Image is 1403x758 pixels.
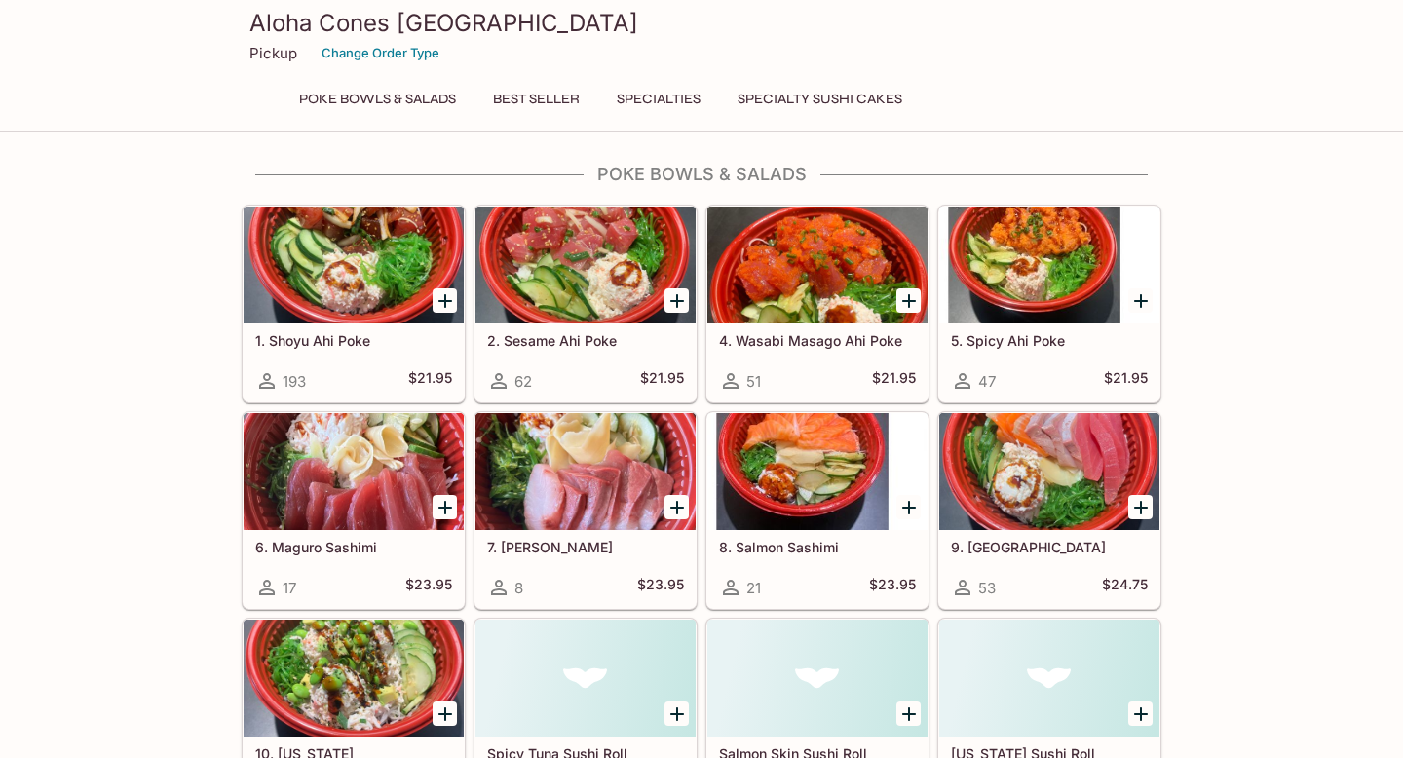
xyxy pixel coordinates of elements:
[706,412,929,609] a: 8. Salmon Sashimi21$23.95
[637,576,684,599] h5: $23.95
[514,579,523,597] span: 8
[242,164,1161,185] h4: Poke Bowls & Salads
[1128,495,1153,519] button: Add 9. Charashi
[514,372,532,391] span: 62
[487,539,684,555] h5: 7. [PERSON_NAME]
[244,413,464,530] div: 6. Maguro Sashimi
[255,539,452,555] h5: 6. Maguro Sashimi
[872,369,916,393] h5: $21.95
[1104,369,1148,393] h5: $21.95
[244,620,464,737] div: 10. California
[433,288,457,313] button: Add 1. Shoyu Ahi Poke
[939,207,1159,323] div: 5. Spicy Ahi Poke
[433,495,457,519] button: Add 6. Maguro Sashimi
[482,86,590,113] button: Best Seller
[244,207,464,323] div: 1. Shoyu Ahi Poke
[1128,701,1153,726] button: Add California Sushi Roll
[706,206,929,402] a: 4. Wasabi Masago Ahi Poke51$21.95
[939,413,1159,530] div: 9. Charashi
[606,86,711,113] button: Specialties
[405,576,452,599] h5: $23.95
[664,701,689,726] button: Add Spicy Tuna Sushi Roll
[408,369,452,393] h5: $21.95
[475,620,696,737] div: Spicy Tuna Sushi Roll
[707,620,928,737] div: Salmon Skin Sushi Roll
[938,206,1160,402] a: 5. Spicy Ahi Poke47$21.95
[313,38,448,68] button: Change Order Type
[1102,576,1148,599] h5: $24.75
[664,288,689,313] button: Add 2. Sesame Ahi Poke
[719,539,916,555] h5: 8. Salmon Sashimi
[249,44,297,62] p: Pickup
[707,207,928,323] div: 4. Wasabi Masago Ahi Poke
[249,8,1154,38] h3: Aloha Cones [GEOGRAPHIC_DATA]
[951,332,1148,349] h5: 5. Spicy Ahi Poke
[896,701,921,726] button: Add Salmon Skin Sushi Roll
[283,579,296,597] span: 17
[978,579,996,597] span: 53
[640,369,684,393] h5: $21.95
[474,206,697,402] a: 2. Sesame Ahi Poke62$21.95
[978,372,996,391] span: 47
[255,332,452,349] h5: 1. Shoyu Ahi Poke
[487,332,684,349] h5: 2. Sesame Ahi Poke
[939,620,1159,737] div: California Sushi Roll
[664,495,689,519] button: Add 7. Hamachi Sashimi
[433,701,457,726] button: Add 10. California
[719,332,916,349] h5: 4. Wasabi Masago Ahi Poke
[746,579,761,597] span: 21
[475,207,696,323] div: 2. Sesame Ahi Poke
[243,206,465,402] a: 1. Shoyu Ahi Poke193$21.95
[951,539,1148,555] h5: 9. [GEOGRAPHIC_DATA]
[707,413,928,530] div: 8. Salmon Sashimi
[938,412,1160,609] a: 9. [GEOGRAPHIC_DATA]53$24.75
[288,86,467,113] button: Poke Bowls & Salads
[475,413,696,530] div: 7. Hamachi Sashimi
[746,372,761,391] span: 51
[896,288,921,313] button: Add 4. Wasabi Masago Ahi Poke
[1128,288,1153,313] button: Add 5. Spicy Ahi Poke
[474,412,697,609] a: 7. [PERSON_NAME]8$23.95
[243,412,465,609] a: 6. Maguro Sashimi17$23.95
[869,576,916,599] h5: $23.95
[283,372,306,391] span: 193
[896,495,921,519] button: Add 8. Salmon Sashimi
[727,86,913,113] button: Specialty Sushi Cakes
